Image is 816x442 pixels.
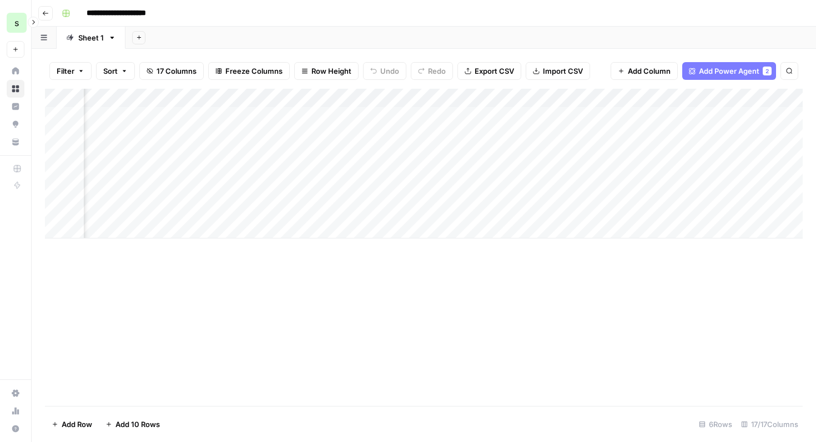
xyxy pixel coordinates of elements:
button: Add Power Agent2 [682,62,776,80]
a: Browse [7,80,24,98]
button: Sort [96,62,135,80]
span: Import CSV [543,65,583,77]
button: Filter [49,62,92,80]
span: Filter [57,65,74,77]
div: 17/17 Columns [737,415,803,433]
a: Usage [7,402,24,420]
button: Add Column [611,62,678,80]
a: Sheet 1 [57,27,125,49]
button: Redo [411,62,453,80]
span: Row Height [311,65,351,77]
button: Export CSV [457,62,521,80]
button: Add Row [45,415,99,433]
a: Your Data [7,133,24,151]
button: Undo [363,62,406,80]
span: Add Row [62,419,92,430]
span: Export CSV [475,65,514,77]
span: 2 [765,67,769,75]
span: Add Power Agent [699,65,759,77]
button: Add 10 Rows [99,415,167,433]
button: Freeze Columns [208,62,290,80]
button: Import CSV [526,62,590,80]
span: Sort [103,65,118,77]
span: Add 10 Rows [115,419,160,430]
span: Redo [428,65,446,77]
button: Workspace: saasgenie [7,9,24,37]
button: Help + Support [7,420,24,438]
a: Home [7,62,24,80]
a: Settings [7,384,24,402]
a: Insights [7,98,24,115]
button: Row Height [294,62,359,80]
div: Sheet 1 [78,32,104,43]
div: 2 [763,67,772,75]
span: Undo [380,65,399,77]
span: 17 Columns [157,65,197,77]
span: s [14,16,19,29]
button: 17 Columns [139,62,204,80]
div: 6 Rows [694,415,737,433]
span: Freeze Columns [225,65,283,77]
span: Add Column [628,65,671,77]
a: Opportunities [7,115,24,133]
